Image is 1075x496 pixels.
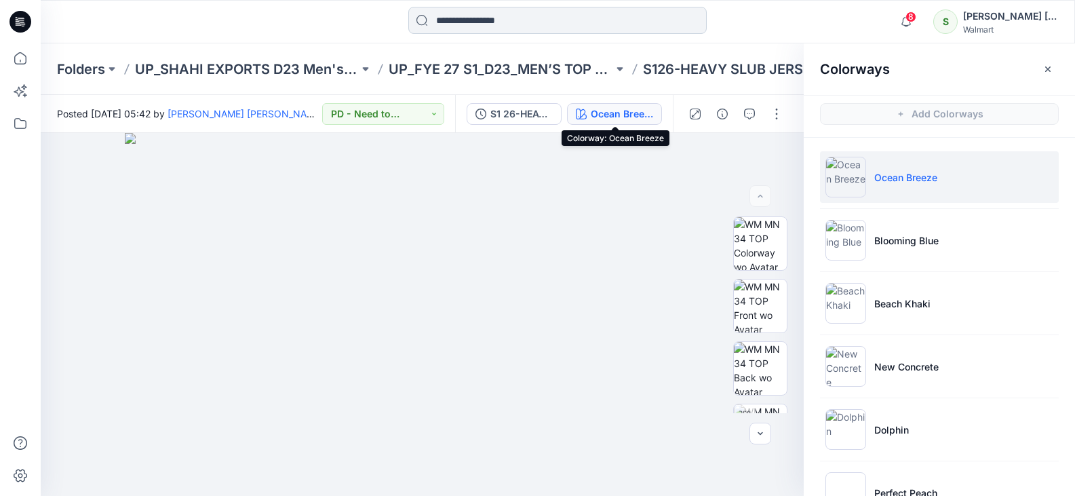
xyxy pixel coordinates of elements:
img: WM MN 34 TOP Back wo Avatar [734,342,787,395]
img: Beach Khaki [825,283,866,324]
a: UP_FYE 27 S1_D23_MEN’S TOP SHAHI [389,60,612,79]
p: S126-HEAVY SLUB JERSEY PULLOVER (PIECE DYED)-REG [643,60,867,79]
span: 8 [905,12,916,22]
div: Ocean Breeze [591,107,653,121]
div: [PERSON_NAME] ​[PERSON_NAME] [963,8,1058,24]
p: Blooming Blue [874,233,939,248]
a: Folders [57,60,105,79]
a: UP_SHAHI EXPORTS D23 Men's Tops [135,60,359,79]
img: New Concrete [825,346,866,387]
img: eyJhbGciOiJIUzI1NiIsImtpZCI6IjAiLCJzbHQiOiJzZXMiLCJ0eXAiOiJKV1QifQ.eyJkYXRhIjp7InR5cGUiOiJzdG9yYW... [125,133,730,496]
p: Ocean Breeze [874,170,937,185]
span: Posted [DATE] 05:42 by [57,107,322,121]
a: [PERSON_NAME] ​[PERSON_NAME] [168,108,324,119]
p: Dolphin [874,423,909,437]
p: New Concrete [874,360,939,374]
h2: Colorways [820,61,890,77]
div: S1 26-HEAVY SLUB JERSEY PULLOVER-(REG) [490,107,553,121]
button: Details [711,103,733,125]
button: Ocean Breeze [567,103,662,125]
p: Beach Khaki [874,297,931,311]
img: Blooming Blue [825,220,866,261]
button: S1 26-HEAVY SLUB JERSEY PULLOVER-(REG) [467,103,562,125]
img: WM MN 34 TOP Front wo Avatar [734,280,787,332]
div: S​ [933,9,958,34]
img: Dolphin [825,409,866,450]
img: WM MN 34 TOP Turntable with Avatar [734,404,787,457]
div: Walmart [963,24,1058,35]
img: WM MN 34 TOP Colorway wo Avatar [734,217,787,270]
img: Ocean Breeze [825,157,866,197]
